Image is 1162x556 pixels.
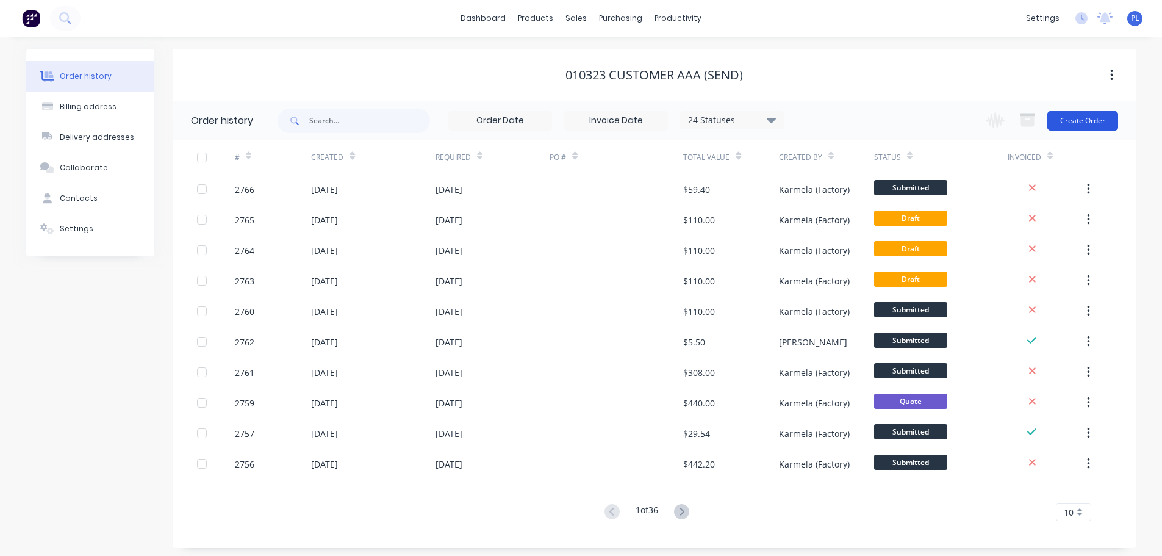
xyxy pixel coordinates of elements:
[60,223,93,234] div: Settings
[559,9,593,27] div: sales
[565,68,743,82] div: 010323 Customer AAA (Send)
[26,122,154,153] button: Delivery addresses
[311,152,343,163] div: Created
[779,214,850,226] div: Karmela (Factory)
[436,305,462,318] div: [DATE]
[235,336,254,348] div: 2762
[235,275,254,287] div: 2763
[311,336,338,348] div: [DATE]
[311,427,338,440] div: [DATE]
[683,140,778,174] div: Total Value
[874,272,947,287] span: Draft
[550,152,566,163] div: PO #
[779,366,850,379] div: Karmela (Factory)
[874,333,947,348] span: Submitted
[683,366,715,379] div: $308.00
[779,152,822,163] div: Created By
[874,140,1008,174] div: Status
[436,458,462,471] div: [DATE]
[235,458,254,471] div: 2756
[311,366,338,379] div: [DATE]
[779,427,850,440] div: Karmela (Factory)
[60,101,117,112] div: Billing address
[683,458,715,471] div: $442.20
[235,152,240,163] div: #
[1008,140,1084,174] div: Invoiced
[449,112,551,130] input: Order Date
[565,112,667,130] input: Invoice Date
[874,211,947,226] span: Draft
[512,9,559,27] div: products
[436,183,462,196] div: [DATE]
[436,140,550,174] div: Required
[235,183,254,196] div: 2766
[874,455,947,470] span: Submitted
[779,458,850,471] div: Karmela (Factory)
[22,9,40,27] img: Factory
[779,140,874,174] div: Created By
[26,92,154,122] button: Billing address
[874,180,947,195] span: Submitted
[779,183,850,196] div: Karmela (Factory)
[436,366,462,379] div: [DATE]
[648,9,708,27] div: productivity
[436,152,471,163] div: Required
[874,302,947,317] span: Submitted
[436,214,462,226] div: [DATE]
[683,427,710,440] div: $29.54
[1064,506,1074,519] span: 10
[683,305,715,318] div: $110.00
[454,9,512,27] a: dashboard
[436,427,462,440] div: [DATE]
[636,504,658,521] div: 1 of 36
[311,214,338,226] div: [DATE]
[874,152,901,163] div: Status
[779,244,850,257] div: Karmela (Factory)
[874,241,947,256] span: Draft
[550,140,683,174] div: PO #
[779,305,850,318] div: Karmela (Factory)
[26,153,154,183] button: Collaborate
[311,397,338,410] div: [DATE]
[60,162,108,173] div: Collaborate
[683,397,715,410] div: $440.00
[683,152,730,163] div: Total Value
[191,114,253,128] div: Order history
[26,61,154,92] button: Order history
[779,336,847,348] div: [PERSON_NAME]
[26,214,154,244] button: Settings
[235,214,254,226] div: 2765
[874,424,947,439] span: Submitted
[235,305,254,318] div: 2760
[593,9,648,27] div: purchasing
[874,394,947,409] span: Quote
[60,132,134,143] div: Delivery addresses
[60,71,112,82] div: Order history
[311,140,435,174] div: Created
[235,140,311,174] div: #
[311,275,338,287] div: [DATE]
[1020,9,1066,27] div: settings
[683,336,705,348] div: $5.50
[311,458,338,471] div: [DATE]
[779,397,850,410] div: Karmela (Factory)
[683,214,715,226] div: $110.00
[235,397,254,410] div: 2759
[311,244,338,257] div: [DATE]
[681,114,783,127] div: 24 Statuses
[309,109,430,133] input: Search...
[683,275,715,287] div: $110.00
[779,275,850,287] div: Karmela (Factory)
[235,366,254,379] div: 2761
[235,427,254,440] div: 2757
[683,244,715,257] div: $110.00
[874,363,947,378] span: Submitted
[311,305,338,318] div: [DATE]
[436,397,462,410] div: [DATE]
[683,183,710,196] div: $59.40
[1047,111,1118,131] button: Create Order
[1008,152,1041,163] div: Invoiced
[60,193,98,204] div: Contacts
[311,183,338,196] div: [DATE]
[1131,13,1139,24] span: PL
